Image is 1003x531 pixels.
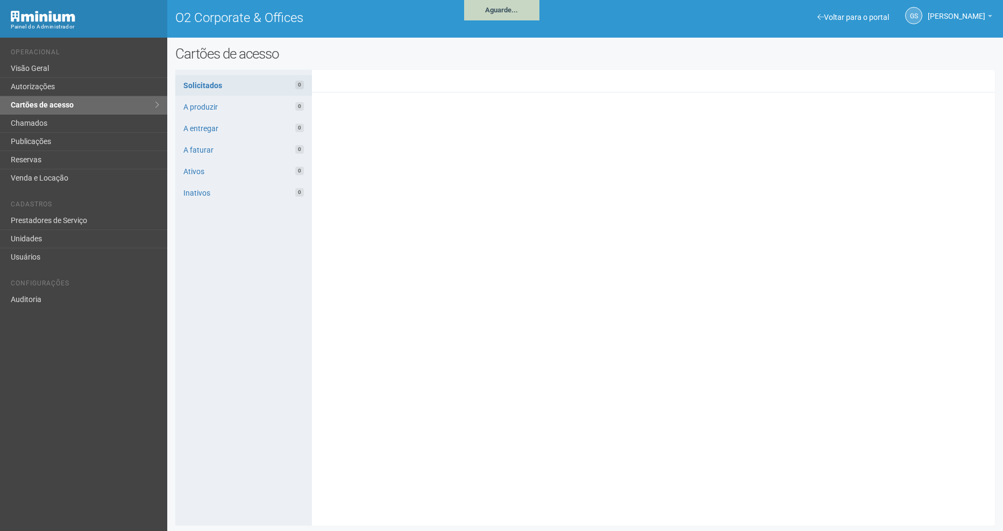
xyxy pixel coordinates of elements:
li: Configurações [11,279,159,291]
span: 0 [295,81,304,89]
a: A faturar0 [175,140,312,160]
a: A entregar0 [175,118,312,139]
h1: O2 Corporate & Offices [175,11,577,25]
span: 0 [295,145,304,154]
li: Cadastros [11,200,159,212]
span: 0 [295,167,304,175]
a: Inativos0 [175,183,312,203]
a: Voltar para o portal [817,13,889,21]
h2: Cartões de acesso [175,46,995,62]
li: Operacional [11,48,159,60]
div: Painel do Administrador [11,22,159,32]
span: 0 [295,102,304,111]
span: Gabriela Souza [928,2,985,20]
img: Minium [11,11,75,22]
a: A produzir0 [175,97,312,117]
a: Ativos0 [175,161,312,182]
span: 0 [295,124,304,132]
a: GS [905,7,922,24]
a: [PERSON_NAME] [928,13,992,22]
span: 0 [295,188,304,197]
a: Solicitados0 [175,75,312,96]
